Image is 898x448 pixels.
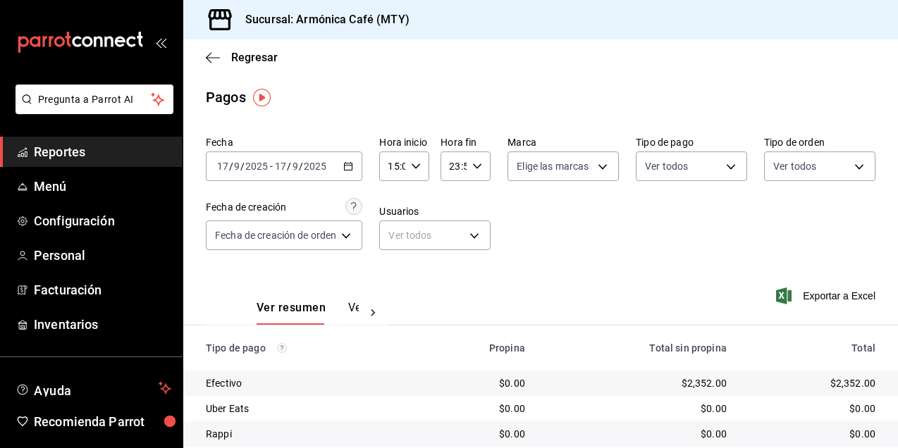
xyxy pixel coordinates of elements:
span: - [270,161,273,172]
div: navigation tabs [257,301,359,325]
span: / [240,161,245,172]
div: Total sin propina [548,342,727,354]
label: Fecha [206,137,362,147]
label: Tipo de pago [636,137,747,147]
button: open_drawer_menu [155,37,166,48]
div: $0.00 [426,402,525,416]
span: Ver todos [773,159,816,173]
span: / [229,161,233,172]
input: -- [216,161,229,172]
button: Regresar [206,51,278,64]
span: / [287,161,291,172]
svg: Los pagos realizados con Pay y otras terminales son montos brutos. [277,343,287,353]
span: Recomienda Parrot [34,412,171,431]
span: Fecha de creación de orden [215,228,336,242]
div: $0.00 [426,427,525,441]
div: Efectivo [206,376,404,390]
div: $0.00 [548,402,727,416]
button: Exportar a Excel [779,287,875,304]
div: Ver todos [379,220,491,250]
span: Menú [34,177,171,196]
label: Hora fin [441,137,491,147]
button: Ver pagos [348,301,401,325]
div: $0.00 [749,427,875,441]
input: ---- [303,161,327,172]
span: Pregunta a Parrot AI [38,92,152,107]
span: Regresar [231,51,278,64]
div: Pagos [206,87,246,108]
div: $0.00 [426,376,525,390]
label: Usuarios [379,206,491,216]
input: -- [292,161,299,172]
button: Pregunta a Parrot AI [16,85,173,114]
span: Reportes [34,142,171,161]
span: Configuración [34,211,171,230]
div: Total [749,342,875,354]
label: Marca [508,137,619,147]
div: Rappi [206,427,404,441]
div: Tipo de pago [206,342,404,354]
div: Uber Eats [206,402,404,416]
span: Inventarios [34,315,171,334]
div: $2,352.00 [548,376,727,390]
h3: Sucursal: Armónica Café (MTY) [234,11,410,28]
div: $0.00 [749,402,875,416]
span: Facturación [34,280,171,299]
input: -- [274,161,287,172]
label: Hora inicio [379,137,429,147]
div: Fecha de creación [206,200,286,215]
span: Ayuda [34,380,153,397]
input: -- [233,161,240,172]
div: Propina [426,342,525,354]
div: $0.00 [548,427,727,441]
span: Ver todos [645,159,688,173]
span: Elige las marcas [517,159,589,173]
span: / [299,161,303,172]
span: Personal [34,246,171,265]
button: Ver resumen [257,301,326,325]
input: ---- [245,161,269,172]
label: Tipo de orden [764,137,875,147]
div: $2,352.00 [749,376,875,390]
img: Tooltip marker [253,89,271,106]
a: Pregunta a Parrot AI [10,102,173,117]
